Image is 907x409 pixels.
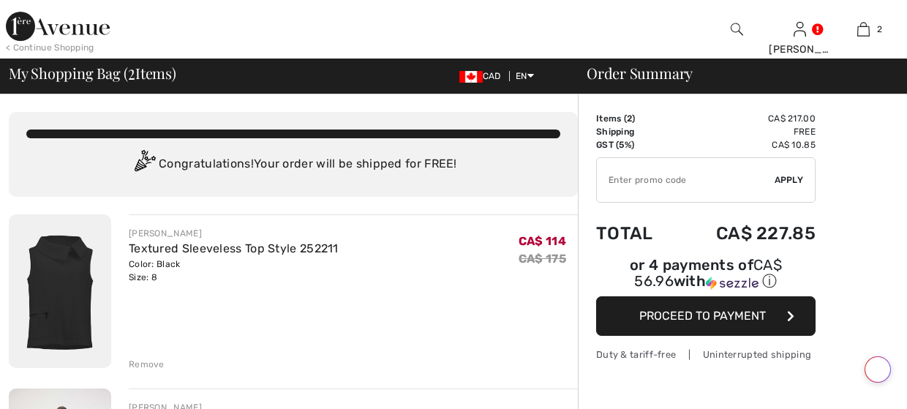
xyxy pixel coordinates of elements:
td: Total [596,209,676,258]
span: 2 [877,23,882,36]
img: Congratulation2.svg [129,150,159,179]
img: Textured Sleeveless Top Style 252211 [9,214,111,368]
img: Canadian Dollar [459,71,483,83]
td: GST (5%) [596,138,676,151]
a: Textured Sleeveless Top Style 252211 [129,241,339,255]
img: 1ère Avenue [6,12,110,41]
img: search the website [731,20,743,38]
div: Duty & tariff-free | Uninterrupted shipping [596,348,816,361]
td: CA$ 10.85 [676,138,816,151]
div: < Continue Shopping [6,41,94,54]
img: My Bag [857,20,870,38]
input: Promo code [597,158,775,202]
span: EN [516,71,534,81]
div: or 4 payments ofCA$ 56.96withSezzle Click to learn more about Sezzle [596,258,816,296]
div: or 4 payments of with [596,258,816,291]
td: CA$ 217.00 [676,112,816,125]
span: Proceed to Payment [639,309,766,323]
td: Free [676,125,816,138]
span: CA$ 56.96 [634,256,782,290]
span: 2 [627,113,632,124]
div: Order Summary [569,66,898,80]
span: CA$ 114 [519,234,566,248]
a: 2 [832,20,895,38]
span: Apply [775,173,804,187]
span: CAD [459,71,507,81]
div: Remove [129,358,165,371]
span: My Shopping Bag ( Items) [9,66,176,80]
td: CA$ 227.85 [676,209,816,258]
div: [PERSON_NAME] [769,42,831,57]
button: Proceed to Payment [596,296,816,336]
img: Sezzle [706,277,759,290]
div: Color: Black Size: 8 [129,258,339,284]
s: CA$ 175 [519,252,566,266]
div: Congratulations! Your order will be shipped for FREE! [26,150,560,179]
td: Items ( ) [596,112,676,125]
div: [PERSON_NAME] [129,227,339,240]
img: My Info [794,20,806,38]
span: 2 [128,62,135,81]
a: Sign In [794,22,806,36]
td: Shipping [596,125,676,138]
